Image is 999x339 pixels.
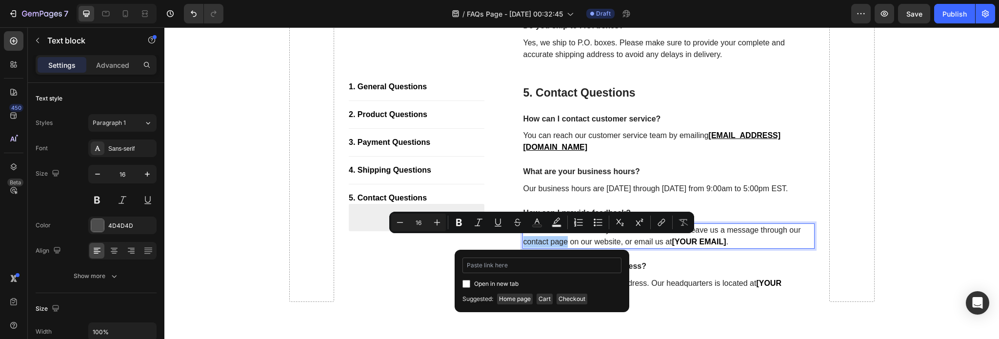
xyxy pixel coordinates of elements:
[359,10,650,33] p: Yes, we ship to P.O. boxes. Please make sure to provide your complete and accurate shipping addre...
[36,244,63,258] div: Align
[359,102,650,126] p: You can reach our customer service team by emailing
[108,221,154,230] div: 4D4D4D
[88,114,157,132] button: Paragraph 1
[64,8,68,20] p: 7
[358,196,651,221] div: Rich Text Editor. Editing area: main
[4,4,73,23] button: 7
[74,271,119,281] div: Show more
[462,294,493,304] span: Suggested:
[47,35,130,46] p: Text block
[537,294,553,304] span: Cart
[359,59,650,73] p: 5. Contact Questions
[184,165,262,177] a: 5. Contact Questions
[358,101,651,127] div: Rich Text Editor. Editing area: main
[557,294,587,304] span: Checkout
[359,252,617,272] strong: [YOUR ADDRESS]
[497,294,533,304] span: Home page
[36,167,61,180] div: Size
[934,4,975,23] button: Publish
[96,60,129,70] p: Advanced
[508,210,562,219] strong: [YOUR EMAIL]
[36,144,48,153] div: Font
[596,9,611,18] span: Draft
[36,221,51,230] div: Color
[359,250,650,274] p: Yes, we do have a physical address. Our headquarters is located at .
[467,9,563,19] span: FAQs Page - [DATE] 00:32:45
[462,258,621,273] input: Paste link here
[184,81,263,93] a: 2. Product Questions
[7,179,23,186] div: Beta
[942,9,967,19] div: Publish
[906,10,922,18] span: Save
[184,54,262,65] a: 1. General Questions
[36,119,53,127] div: Styles
[184,137,267,149] a: 4. Shipping Questions
[359,87,650,97] p: How can I contact customer service?
[462,9,465,19] span: /
[93,119,126,127] span: Paragraph 1
[36,327,52,336] div: Width
[184,109,266,121] a: 3. Payment Questions
[36,94,62,103] div: Text style
[108,144,154,153] div: Sans-serif
[184,184,320,196] span: [object Object]
[36,302,61,316] div: Size
[36,267,157,285] button: Show more
[184,4,223,23] div: Undo/Redo
[359,181,650,191] p: How can I provide feedback?
[966,291,989,315] div: Open Intercom Messenger
[474,278,519,290] span: Open in new tab
[164,27,999,339] iframe: Design area
[898,4,930,23] button: Save
[359,140,650,150] p: What are your business hours?
[359,156,650,167] p: Our business hours are [DATE] through [DATE] from 9:00am to 5:00pm EST.
[48,60,76,70] p: Settings
[359,197,650,220] p: We welcome and value your feedback! You can leave us a message through our contact page on our we...
[9,104,23,112] div: 450
[359,234,650,244] p: Do you have a physical address?
[389,212,694,233] div: Editor contextual toolbar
